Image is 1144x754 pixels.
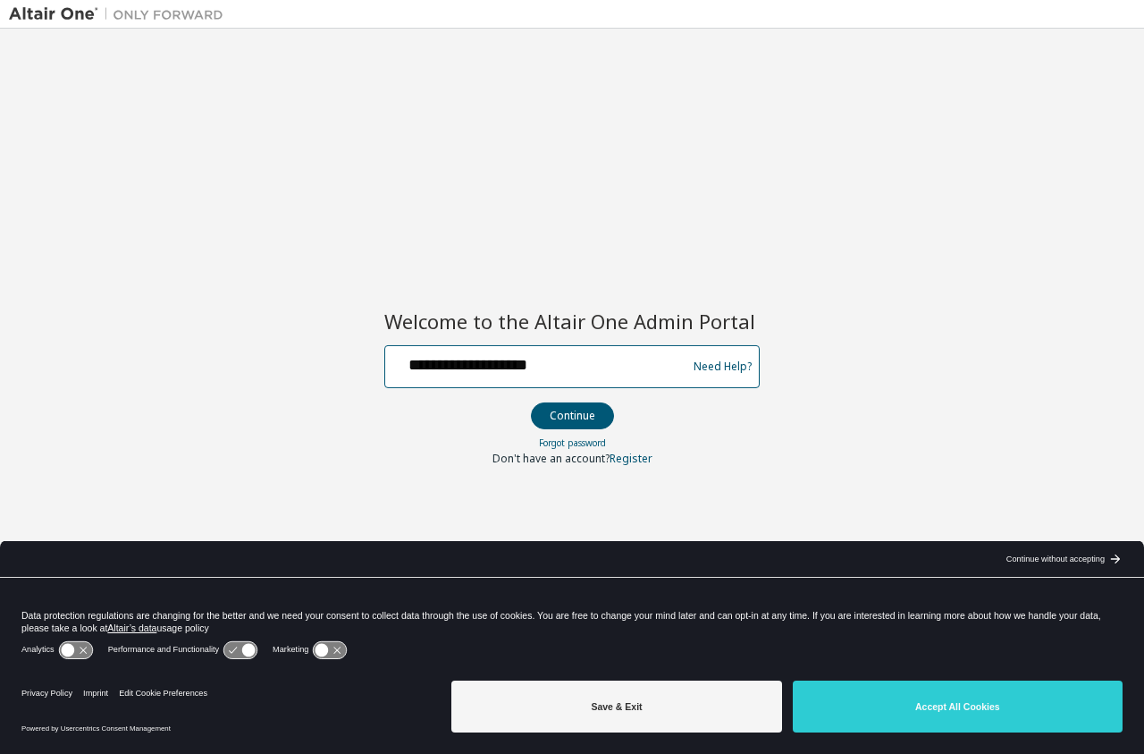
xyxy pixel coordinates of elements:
h2: Welcome to the Altair One Admin Portal [384,309,760,334]
img: Altair One [9,5,232,23]
a: Forgot password [539,436,606,449]
span: Don't have an account? [492,451,610,466]
a: Register [610,451,652,466]
button: Continue [531,402,614,429]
